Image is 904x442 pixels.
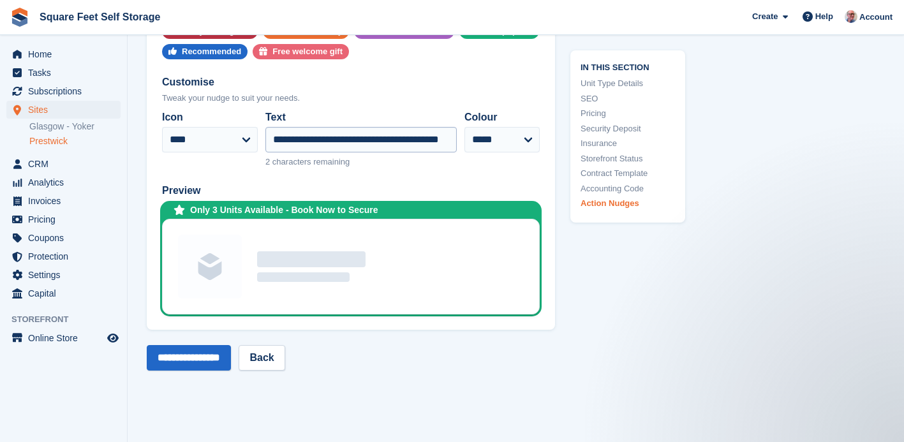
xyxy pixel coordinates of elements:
a: Back [239,345,285,371]
a: menu [6,329,121,347]
span: characters remaining [272,157,350,166]
a: Insurance [581,137,675,150]
a: Contract Template [581,167,675,180]
a: Storefront Status [581,152,675,165]
a: Action Nudges [581,197,675,210]
div: Preview [162,183,540,198]
span: Protection [28,247,105,265]
a: Accounting Code [581,182,675,195]
a: Glasgow - Yoker [29,121,121,133]
a: Square Feet Self Storage [34,6,165,27]
span: 2 [265,157,270,166]
a: Unit Type Details [581,77,675,90]
a: menu [6,210,121,228]
button: Free welcome gift [253,44,349,59]
span: Subscriptions [28,82,105,100]
a: menu [6,192,121,210]
a: Pricing [581,107,675,120]
span: Sites [28,101,105,119]
div: Only 3 Units Available - Book Now to Secure [190,203,378,217]
a: menu [6,173,121,191]
span: Coupons [28,229,105,247]
a: Preview store [105,330,121,346]
div: Customise [162,75,540,90]
span: Online Store [28,329,105,347]
div: Free welcome gift [272,44,343,59]
a: menu [6,101,121,119]
a: menu [6,247,121,265]
div: Tweak your nudge to suit your needs. [162,92,540,105]
a: Security Deposit [581,122,675,135]
span: Invoices [28,192,105,210]
span: Capital [28,284,105,302]
button: Recommended [162,44,248,59]
span: Analytics [28,173,105,191]
img: Unit group image placeholder [178,235,242,298]
span: Settings [28,266,105,284]
span: Create [752,10,778,23]
span: CRM [28,155,105,173]
label: Colour [464,110,540,125]
div: Recommended [182,44,241,59]
span: In this section [581,60,675,72]
span: Pricing [28,210,105,228]
span: Storefront [11,313,127,326]
label: Icon [162,110,258,125]
img: David Greer [845,10,857,23]
a: SEO [581,92,675,105]
a: menu [6,266,121,284]
img: stora-icon-8386f47178a22dfd0bd8f6a31ec36ba5ce8667c1dd55bd0f319d3a0aa187defe.svg [10,8,29,27]
a: menu [6,45,121,63]
a: menu [6,155,121,173]
a: Prestwick [29,135,121,147]
a: menu [6,82,121,100]
span: Tasks [28,64,105,82]
a: menu [6,229,121,247]
span: Help [815,10,833,23]
a: menu [6,284,121,302]
span: Account [859,11,893,24]
a: menu [6,64,121,82]
label: Text [265,110,457,125]
span: Home [28,45,105,63]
